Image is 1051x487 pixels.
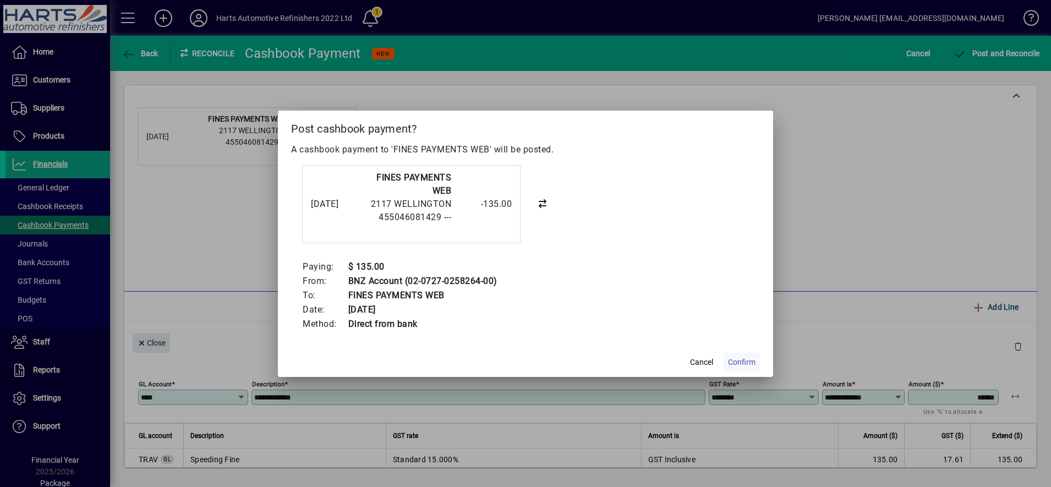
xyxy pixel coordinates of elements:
button: Cancel [684,353,719,373]
strong: FINES PAYMENTS WEB [376,172,451,196]
td: Method: [302,317,348,331]
div: [DATE] [311,198,355,211]
p: A cashbook payment to 'FINES PAYMENTS WEB' will be posted. [291,143,760,156]
td: BNZ Account (02-0727-0258264-00) [348,274,497,288]
div: -135.00 [457,198,512,211]
td: From: [302,274,348,288]
td: To: [302,288,348,303]
span: Cancel [690,357,713,368]
span: Confirm [728,357,756,368]
td: FINES PAYMENTS WEB [348,288,497,303]
td: $ 135.00 [348,260,497,274]
h2: Post cashbook payment? [278,111,773,143]
td: [DATE] [348,303,497,317]
td: Direct from bank [348,317,497,331]
button: Confirm [724,353,760,373]
span: 2117 WELLINGTON 455046081429 --- [371,199,452,222]
td: Date: [302,303,348,317]
td: Paying: [302,260,348,274]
